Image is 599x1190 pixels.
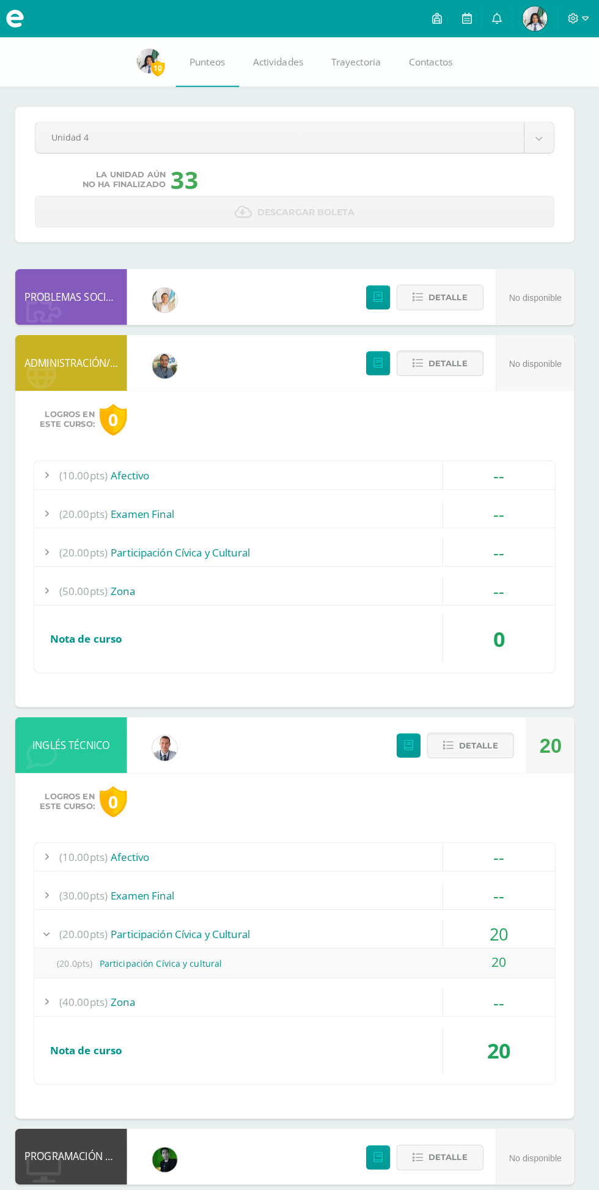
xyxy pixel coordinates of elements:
span: (10.00pts) [68,829,116,857]
div: 20 [446,1010,556,1057]
div: Afectivo [43,829,556,857]
span: Nota de curso [59,1026,130,1040]
div: -- [446,972,556,1000]
span: Detalle [461,722,499,745]
div: 33 [178,161,205,193]
span: Detalle [431,281,469,304]
a: Actividades [245,37,322,86]
div: 20 [446,933,556,961]
div: PROBLEMAS SOCIOECONÓMICOS [24,265,134,320]
span: Detalle [431,346,469,369]
span: Nota de curso [59,621,130,635]
div: 20 [540,706,562,761]
span: (30.00pts) [68,867,116,895]
div: 0 [108,397,134,429]
span: (20.00pts) [68,492,116,519]
button: Detalle [400,345,485,370]
div: Examen Final [43,492,556,519]
div: 20 [446,905,556,933]
span: No disponible [510,353,562,363]
div: Zona [43,972,556,1000]
img: f96c4e5d2641a63132d01c8857867525.png [160,283,184,308]
div: ADMINISTRACIÓN/REDACCIÓN Y CORRESPONDENCIA [24,330,134,385]
div: -- [446,567,556,595]
img: 15665d9db7c334c2905e1587f3c0848d.png [160,724,184,748]
span: Logros en este curso: [49,403,103,423]
span: (50.00pts) [68,567,116,595]
div: 0 [108,774,134,805]
div: -- [446,454,556,481]
img: 7041e6c69181e21aed71338017ff0dd9.png [524,6,548,31]
span: (10.00pts) [68,454,116,481]
div: -- [446,530,556,557]
div: Participación Cívica y Cultural [43,905,556,933]
span: Contactos [412,54,455,67]
button: Detalle [400,280,485,305]
div: -- [446,492,556,519]
div: -- [446,867,556,895]
span: Descargar boleta [263,194,359,224]
span: (20.00pts) [68,530,116,557]
div: -- [446,829,556,857]
div: Afectivo [43,454,556,481]
button: Detalle [400,1126,485,1151]
span: No disponible [510,288,562,298]
div: Participación Cívica y cultural [43,934,556,962]
span: Detalle [431,1128,469,1150]
span: Punteos [196,54,231,67]
div: Zona [43,567,556,595]
span: (20.00pts) [68,905,116,933]
img: a3f08ede47cf93992f6d41f2547503f4.png [160,1129,184,1153]
span: 10 [158,59,172,75]
img: 17181a757847fc8d4c08dff730b821a1.png [160,348,184,372]
div: Participación Cívica y Cultural [43,530,556,557]
div: Examen Final [43,867,556,895]
span: Logros en este curso: [49,779,103,799]
div: INGLÉS TÉCNICO [24,706,134,761]
button: Detalle [430,721,515,746]
a: Trayectoria [322,37,399,86]
div: 0 [446,605,556,652]
span: No disponible [510,1134,562,1144]
a: Unidad 4 [45,120,554,150]
img: 7041e6c69181e21aed71338017ff0dd9.png [144,48,169,72]
span: Trayectoria [336,54,384,67]
a: Contactos [399,37,469,86]
span: Actividades [259,54,308,67]
span: (20.0pts) [59,934,108,962]
span: Unidad 4 [60,120,510,149]
span: La unidad aún no ha finalizado [91,167,173,187]
a: Punteos [183,37,245,86]
span: (40.00pts) [68,972,116,1000]
div: PROGRAMACIÓN COMERCIAL II [24,1111,134,1166]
